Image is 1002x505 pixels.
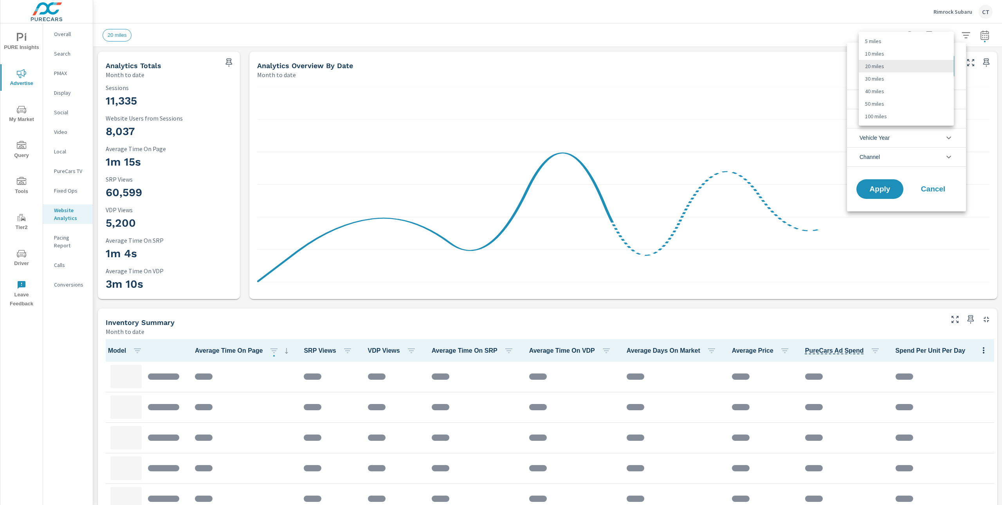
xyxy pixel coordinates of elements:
li: 30 miles [859,72,954,85]
li: 50 miles [859,97,954,110]
li: 20 miles [859,60,954,72]
li: 100 miles [859,110,954,123]
li: 5 miles [859,35,954,47]
li: 10 miles [859,47,954,60]
li: 40 miles [859,85,954,97]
